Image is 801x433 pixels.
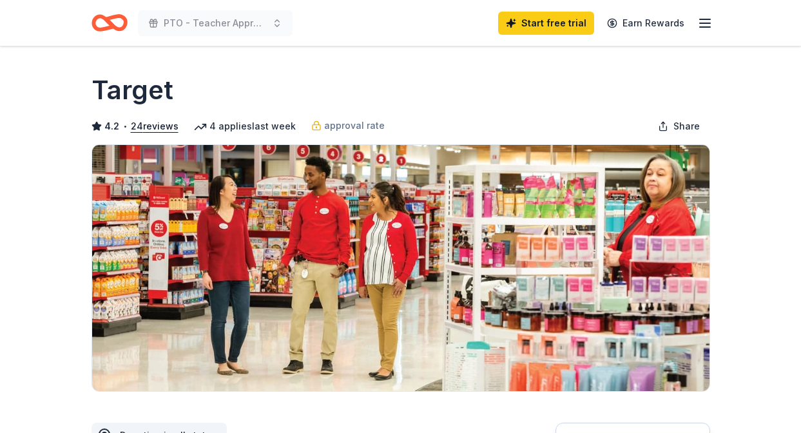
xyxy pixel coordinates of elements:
[92,72,173,108] h1: Target
[104,119,119,134] span: 4.2
[131,119,179,134] button: 24reviews
[164,15,267,31] span: PTO - Teacher Appreciation
[138,10,293,36] button: PTO - Teacher Appreciation
[194,119,296,134] div: 4 applies last week
[324,118,385,133] span: approval rate
[673,119,700,134] span: Share
[498,12,594,35] a: Start free trial
[648,113,710,139] button: Share
[311,118,385,133] a: approval rate
[599,12,692,35] a: Earn Rewards
[92,145,709,391] img: Image for Target
[92,8,128,38] a: Home
[122,121,127,131] span: •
